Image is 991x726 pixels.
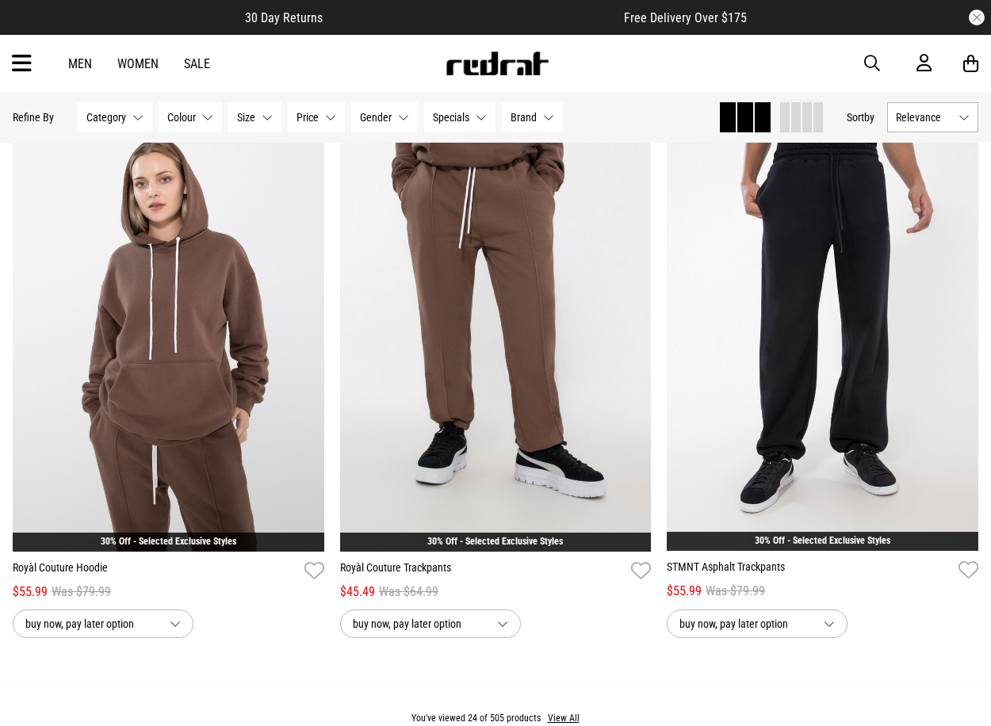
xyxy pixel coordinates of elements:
[445,52,549,75] img: Redrat logo
[706,582,765,601] span: Was $79.99
[340,115,652,551] img: Royàl Couture Trackpants in Brown
[667,582,702,601] span: $55.99
[667,115,978,551] img: Stmnt Asphalt Trackpants in Black
[340,583,375,602] span: $45.49
[547,712,580,726] button: View All
[360,111,392,124] span: Gender
[755,535,890,546] a: 30% Off - Selected Exclusive Styles
[667,609,848,638] button: buy now, pay later option
[159,102,222,132] button: Colour
[167,111,196,124] span: Colour
[887,102,978,132] button: Relevance
[896,111,952,124] span: Relevance
[354,10,592,25] iframe: Customer reviews powered by Trustpilot
[340,609,521,638] button: buy now, pay later option
[13,609,193,638] button: buy now, pay later option
[624,10,747,25] span: Free Delivery Over $175
[379,583,438,602] span: Was $64.99
[25,614,157,633] span: buy now, pay later option
[424,102,495,132] button: Specials
[228,102,281,132] button: Size
[433,111,469,124] span: Specials
[78,102,152,132] button: Category
[411,713,541,724] span: You've viewed 24 of 505 products
[52,583,111,602] span: Was $79.99
[86,111,126,124] span: Category
[297,111,319,124] span: Price
[245,10,323,25] span: 30 Day Returns
[13,111,54,124] p: Refine By
[351,102,418,132] button: Gender
[427,536,563,547] a: 30% Off - Selected Exclusive Styles
[667,559,952,582] a: STMNT Asphalt Trackpants
[13,6,60,54] button: Open LiveChat chat widget
[13,115,324,551] img: Royàl Couture Hoodie in Brown
[679,614,811,633] span: buy now, pay later option
[340,560,626,583] a: Royàl Couture Trackpants
[288,102,345,132] button: Price
[847,108,874,127] button: Sortby
[237,111,255,124] span: Size
[502,102,563,132] button: Brand
[13,560,298,583] a: Royàl Couture Hoodie
[101,536,236,547] a: 30% Off - Selected Exclusive Styles
[13,583,48,602] span: $55.99
[511,111,537,124] span: Brand
[353,614,484,633] span: buy now, pay later option
[68,56,92,71] a: Men
[184,56,210,71] a: Sale
[117,56,159,71] a: Women
[864,111,874,124] span: by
